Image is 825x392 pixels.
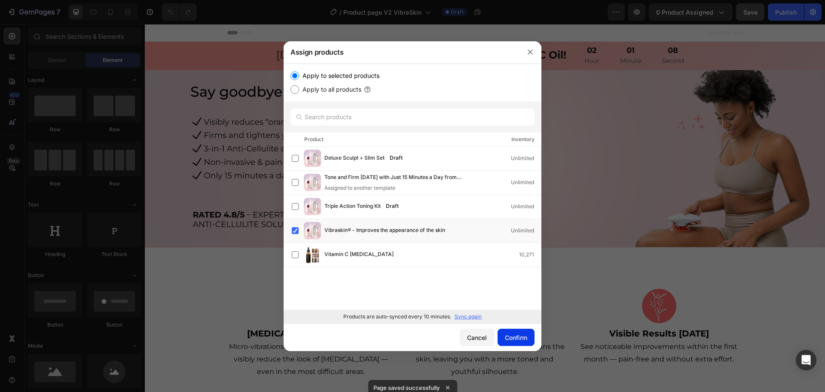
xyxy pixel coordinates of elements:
label: Apply to selected products [299,71,379,81]
div: Unlimited [511,202,541,211]
img: product-img [304,222,321,239]
label: Apply to all products [299,84,361,95]
div: Unlimited [511,226,541,235]
strong: Firmer, Smoother Skin [289,304,391,315]
img: product-img [304,198,321,215]
img: product-img [304,150,321,167]
button: Cancel [460,329,494,346]
div: Cancel [467,333,487,342]
p: Micro-vibrations target stubborn fat deposits to visibly reduce the look of [MEDICAL_DATA] — even... [83,303,249,354]
img: gempages_572554177977255064-8c74c876-e540-4e41-b35a-90d27eb24bb2.png [149,265,183,299]
img: product-img [304,246,321,263]
p: Page saved successfully [373,383,440,392]
strong: Visible Results [DATE] [464,304,564,315]
div: Assigned to another template [324,184,488,192]
span: Triple Action Toning Kit [324,202,381,211]
p: Second [517,31,539,42]
p: Sync again [455,313,482,321]
div: 01 [475,22,496,31]
p: Minute [475,31,496,42]
div: 10,271 [519,250,541,259]
span: See noticeable improvements within the first month — pain-free and without extra effort. [436,318,593,339]
p: Products are auto-synced every 10 minutes. [343,313,451,321]
span: Vibraskin® - Improves the appearance of the skin [324,226,445,235]
div: /> [284,64,541,324]
input: Search products [290,108,535,126]
img: product-img [304,174,321,191]
div: Product [304,135,324,144]
img: gempages_572554177977255064-dcf15d37-fa93-4988-b998-e420fca58996.png [323,265,357,299]
strong: Get a FREE Vitamin C Oil! [286,25,422,37]
div: Open Intercom Messenger [796,350,816,370]
div: Unlimited [511,178,541,187]
div: 08 [517,22,539,31]
strong: [MEDICAL_DATA] Reduction [102,304,229,315]
span: Tone and Firm [DATE] with Just 15 Minutes a Day from Home. Painless and Clinically Proven. [324,173,474,182]
div: Inventory [511,135,535,144]
span: Vitamin C [MEDICAL_DATA] [324,250,394,259]
span: Deluxe Sculpt + Slim Set [324,154,385,163]
div: 02 [440,22,455,31]
p: Hour [440,31,455,42]
img: gempages_572554177977255064-7e81bc34-94d0-4961-ab55-6ab321a1a85f.png [497,265,532,299]
div: Assign products [284,41,519,63]
div: Draft [386,154,406,162]
button: Confirm [498,329,535,346]
span: [DATE] Only: Buy 1 VibraSkin®, [131,25,422,37]
div: Draft [382,202,402,210]
p: Vibraskin® boosts circulation and tightens the skin, leaving you with a more toned and youthful s... [257,303,423,354]
div: Confirm [505,333,527,342]
img: gempages_572554177977255064-26a6e587-8102-45a8-970c-7b25ee747a9f.png [0,46,680,223]
div: Unlimited [511,154,541,163]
